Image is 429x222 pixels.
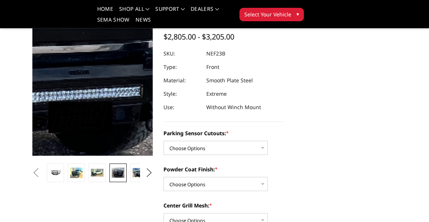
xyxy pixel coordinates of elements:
a: Dealers [191,6,219,17]
iframe: Chat Widget [392,186,429,222]
dt: Use: [163,101,201,114]
dt: Material: [163,74,201,87]
span: Select Your Vehicle [244,10,291,18]
span: $2,805.00 - $3,205.00 [163,32,234,42]
span: ▾ [296,10,299,18]
dd: Front [206,60,219,74]
dt: Type: [163,60,201,74]
dd: Extreme [206,87,227,101]
img: 2023-2025 Ford F250-350 - Freedom Series - Extreme Front Bumper [70,168,83,178]
dd: Smooth Plate Steel [206,74,253,87]
a: News [136,17,151,28]
button: Next [144,167,155,178]
a: SEMA Show [97,17,130,28]
button: Previous [30,167,41,178]
a: Home [97,6,113,17]
dd: NEF23B [206,47,225,60]
label: Powder Coat Finish: [163,165,285,173]
dt: Style: [163,87,201,101]
dt: SKU: [163,47,201,60]
label: Parking Sensor Cutouts: [163,129,285,137]
button: Select Your Vehicle [239,8,304,21]
a: shop all [119,6,149,17]
img: 2023-2025 Ford F250-350 - Freedom Series - Extreme Front Bumper [112,168,124,178]
img: 2023-2025 Ford F250-350 - Freedom Series - Extreme Front Bumper [91,169,104,176]
a: Support [155,6,185,17]
dd: Without Winch Mount [206,101,261,114]
img: 2023-2025 Ford F250-350 - Freedom Series - Extreme Front Bumper [133,168,145,178]
label: Center Grill Mesh: [163,202,285,209]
